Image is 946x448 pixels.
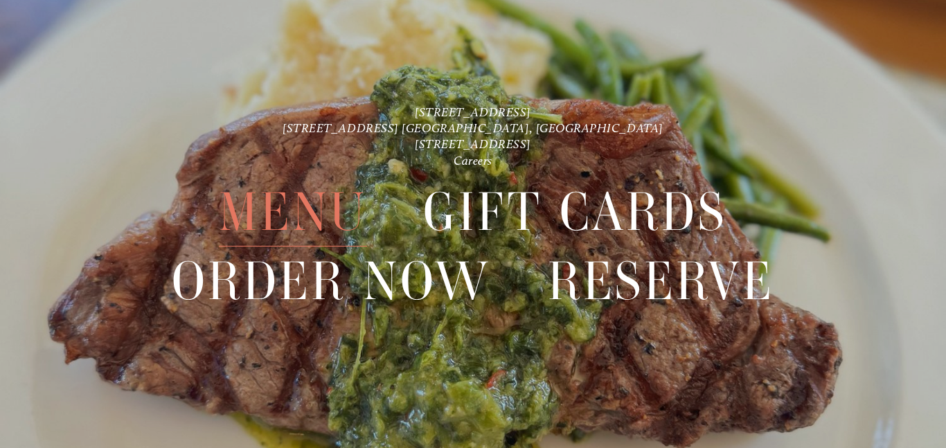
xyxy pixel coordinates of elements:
[172,247,491,315] a: Order Now
[548,247,774,315] a: Reserve
[219,178,366,246] a: Menu
[548,247,774,316] span: Reserve
[454,153,492,168] a: Careers
[423,178,726,246] a: Gift Cards
[415,136,531,151] a: [STREET_ADDRESS]
[423,178,726,247] span: Gift Cards
[283,120,663,135] a: [STREET_ADDRESS] [GEOGRAPHIC_DATA], [GEOGRAPHIC_DATA]
[415,104,531,118] a: [STREET_ADDRESS]
[172,247,491,316] span: Order Now
[219,178,366,247] span: Menu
